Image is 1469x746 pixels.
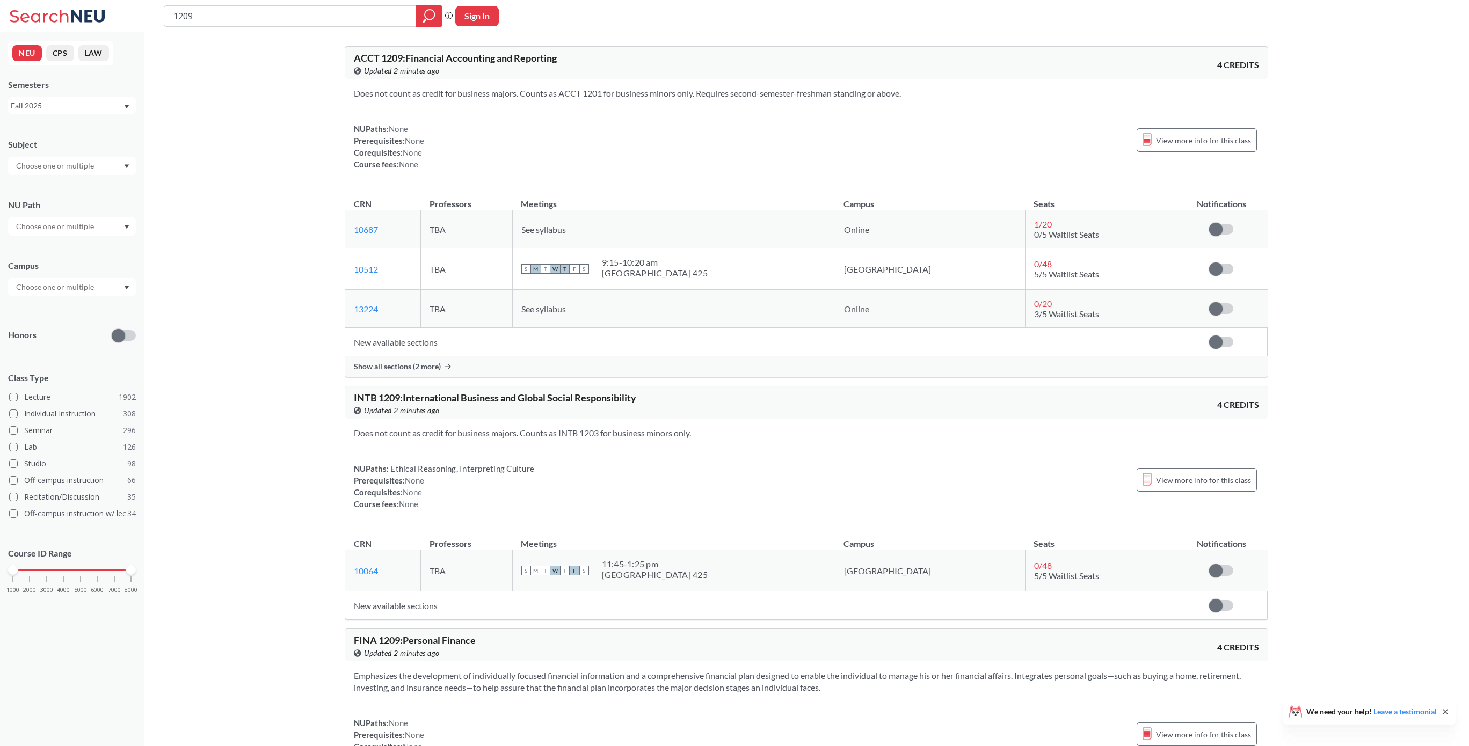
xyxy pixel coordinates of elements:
span: Class Type [8,372,136,384]
span: S [579,264,589,274]
div: magnifying glass [416,5,442,27]
td: New available sections [345,591,1175,620]
span: 5/5 Waitlist Seats [1034,269,1099,279]
td: TBA [421,290,513,328]
td: TBA [421,210,513,248]
section: Does not count as credit for business majors. Counts as ACCT 1201 for business minors only. Requi... [354,87,1259,99]
th: Meetings [512,187,835,210]
span: None [389,718,408,728]
span: FINA 1209 : Personal Finance [354,634,476,646]
span: S [579,566,589,575]
th: Notifications [1175,527,1268,550]
span: 0 / 48 [1034,560,1052,571]
a: Leave a testimonial [1373,707,1437,716]
div: [GEOGRAPHIC_DATA] 425 [602,569,708,580]
div: 9:15 - 10:20 am [602,257,708,268]
span: See syllabus [521,224,566,235]
td: [GEOGRAPHIC_DATA] [835,550,1025,591]
span: 6000 [91,587,104,593]
span: 0 / 20 [1034,298,1052,309]
span: S [521,566,531,575]
span: 5000 [74,587,87,593]
span: None [399,499,418,509]
span: 35 [127,491,136,503]
span: None [389,124,408,134]
span: View more info for this class [1156,134,1251,147]
label: Seminar [9,423,136,437]
svg: Dropdown arrow [124,105,129,109]
span: M [531,566,541,575]
span: T [541,264,550,274]
span: 296 [123,425,136,436]
span: See syllabus [521,304,566,314]
span: 98 [127,458,136,470]
span: 4000 [57,587,70,593]
th: Campus [835,187,1025,210]
div: Show all sections (2 more) [345,356,1268,377]
span: 1902 [119,391,136,403]
span: Show all sections (2 more) [354,362,441,371]
span: 0/5 Waitlist Seats [1034,229,1099,239]
span: None [405,476,424,485]
span: Updated 2 minutes ago [364,405,440,416]
span: T [560,264,570,274]
span: Updated 2 minutes ago [364,65,440,77]
label: Lab [9,440,136,454]
th: Meetings [512,527,835,550]
a: 10064 [354,566,378,576]
div: Semesters [8,79,136,91]
span: View more info for this class [1156,728,1251,741]
div: CRN [354,538,372,550]
label: Off-campus instruction w/ lec [9,507,136,521]
div: Fall 2025 [11,100,123,112]
th: Professors [421,527,513,550]
div: Subject [8,138,136,150]
td: Online [835,290,1025,328]
span: 1 / 20 [1034,219,1052,229]
span: F [570,264,579,274]
span: View more info for this class [1156,473,1251,487]
span: 66 [127,474,136,486]
a: 13224 [354,304,378,314]
td: [GEOGRAPHIC_DATA] [835,248,1025,290]
span: 308 [123,408,136,420]
span: 7000 [108,587,121,593]
span: T [541,566,550,575]
input: Class, professor, course number, "phrase" [172,7,408,25]
span: 8000 [125,587,137,593]
span: W [550,264,560,274]
th: Seats [1025,527,1175,550]
span: Ethical Reasoning, Interpreting Culture [389,464,534,473]
th: Campus [835,527,1025,550]
label: Off-campus instruction [9,473,136,487]
span: We need your help! [1306,708,1437,715]
th: Seats [1025,187,1175,210]
td: Online [835,210,1025,248]
div: Dropdown arrow [8,217,136,236]
input: Choose one or multiple [11,281,101,294]
button: NEU [12,45,42,61]
a: 10512 [354,264,378,274]
span: 4 CREDITS [1217,59,1259,71]
svg: Dropdown arrow [124,225,129,229]
span: None [405,730,424,740]
span: T [560,566,570,575]
svg: Dropdown arrow [124,164,129,169]
label: Lecture [9,390,136,404]
section: Does not count as credit for business majors. Counts as INTB 1203 for business minors only. [354,427,1259,439]
span: 4 CREDITS [1217,641,1259,653]
span: S [521,264,531,274]
span: 34 [127,508,136,520]
span: 0 / 48 [1034,259,1052,269]
div: CRN [354,198,372,210]
div: NUPaths: Prerequisites: Corequisites: Course fees: [354,123,424,170]
div: NUPaths: Prerequisites: Corequisites: Course fees: [354,463,534,510]
span: W [550,566,560,575]
span: ACCT 1209 : Financial Accounting and Reporting [354,52,557,64]
div: NU Path [8,199,136,211]
span: 5/5 Waitlist Seats [1034,571,1099,581]
span: 3000 [40,587,53,593]
span: None [399,159,418,169]
p: Honors [8,329,37,341]
svg: Dropdown arrow [124,286,129,290]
